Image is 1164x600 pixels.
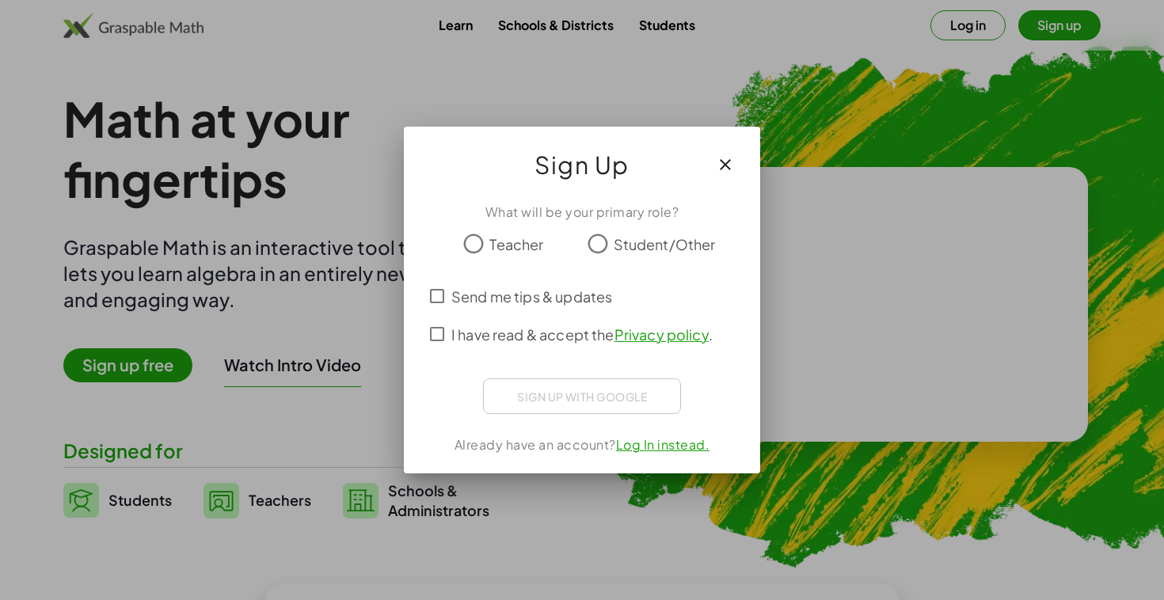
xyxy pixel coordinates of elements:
span: Student/Other [614,234,716,255]
div: Already have an account? [423,435,741,454]
div: What will be your primary role? [423,203,741,222]
a: Privacy policy [614,325,709,344]
span: Sign Up [534,146,630,184]
span: Teacher [489,234,543,255]
a: Log In instead. [616,436,710,453]
span: I have read & accept the . [451,324,713,345]
span: Send me tips & updates [451,286,612,307]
